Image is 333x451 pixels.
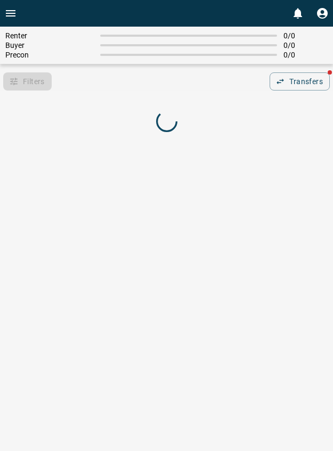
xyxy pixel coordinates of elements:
[283,41,328,50] span: 0 / 0
[5,31,94,40] span: Renter
[5,51,94,59] span: Precon
[270,72,330,91] button: Transfers
[283,31,328,40] span: 0 / 0
[5,41,94,50] span: Buyer
[283,51,328,59] span: 0 / 0
[312,3,333,24] button: Profile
